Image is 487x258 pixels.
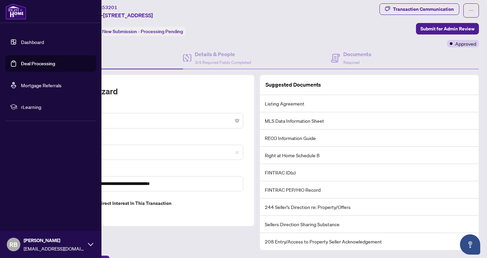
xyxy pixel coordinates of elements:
li: RECO Information Guide [260,130,479,147]
li: 244 Seller’s Direction re: Property/Offers [260,198,479,216]
h4: Details & People [195,50,251,58]
span: Listing [50,114,239,127]
li: FINTRAC ID(s) [260,164,479,181]
label: Transaction Type [46,105,243,112]
li: Sellers Direction Sharing Substance [260,216,479,233]
span: Approved [455,40,476,47]
button: Submit for Admin Review [416,23,479,34]
a: Dashboard [21,39,44,45]
span: 3/4 Required Fields Completed [195,60,251,65]
li: Right at Home Schedule B [260,147,479,164]
span: Required [343,60,360,65]
li: MLS Data Information Sheet [260,112,479,130]
label: Do you have direct or indirect interest in this transaction [46,200,243,207]
img: logo [5,3,26,20]
span: Submit for Admin Review [420,23,474,34]
span: ellipsis [469,8,473,13]
span: RB [9,240,18,249]
a: Mortgage Referrals [21,82,62,88]
button: Open asap [460,234,480,255]
span: 53201 [102,4,117,10]
span: [PERSON_NAME] [24,237,85,244]
li: FINTRAC PEP/HIO Record [260,181,479,198]
li: 208 Entry/Access to Property Seller Acknowledgement [260,233,479,250]
button: Transaction Communication [379,3,459,15]
article: Suggested Documents [265,80,321,89]
span: close [235,150,239,155]
span: [EMAIL_ADDRESS][DOMAIN_NAME] [24,245,85,252]
h4: Documents [343,50,371,58]
span: close-circle [235,119,239,123]
span: New Submission - Processing Pending [102,28,183,34]
div: Transaction Communication [393,4,454,15]
span: LPH02-[STREET_ADDRESS] [84,11,153,19]
span: rLearning [21,103,91,111]
label: MLS ID [46,137,243,144]
a: Deal Processing [21,61,55,67]
li: Listing Agreement [260,95,479,112]
div: Status: [84,27,186,36]
label: Property Address [46,168,243,175]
